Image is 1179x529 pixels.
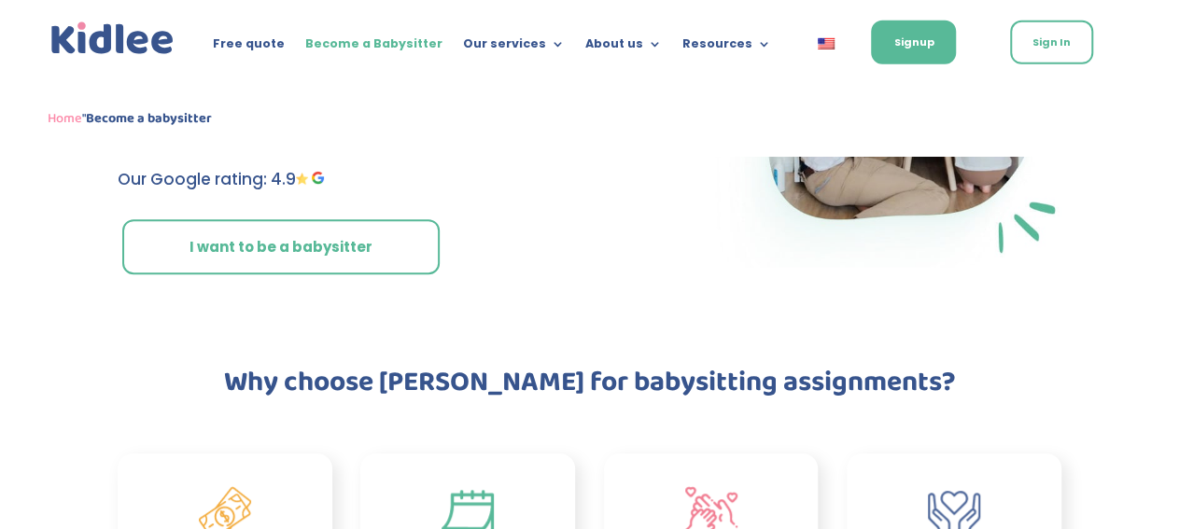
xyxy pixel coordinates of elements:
a: Free quote [213,37,285,58]
a: Resources [682,37,771,58]
a: Sign In [1010,21,1093,64]
span: " [48,107,212,130]
a: Signup [871,21,956,64]
img: logo_kidlee_blue [48,19,177,59]
a: Our services [463,37,565,58]
a: About us [585,37,662,58]
a: Kidlee Logo [48,19,177,59]
strong: Become a babysitter [86,107,212,130]
a: I want to be a babysitter [122,219,440,275]
p: Our Google rating: 4.9 [118,166,663,193]
h2: Why choose [PERSON_NAME] for babysitting assignments? [118,369,1060,406]
a: Home [48,107,82,130]
img: English [818,38,835,49]
a: Become a Babysitter [305,37,442,58]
